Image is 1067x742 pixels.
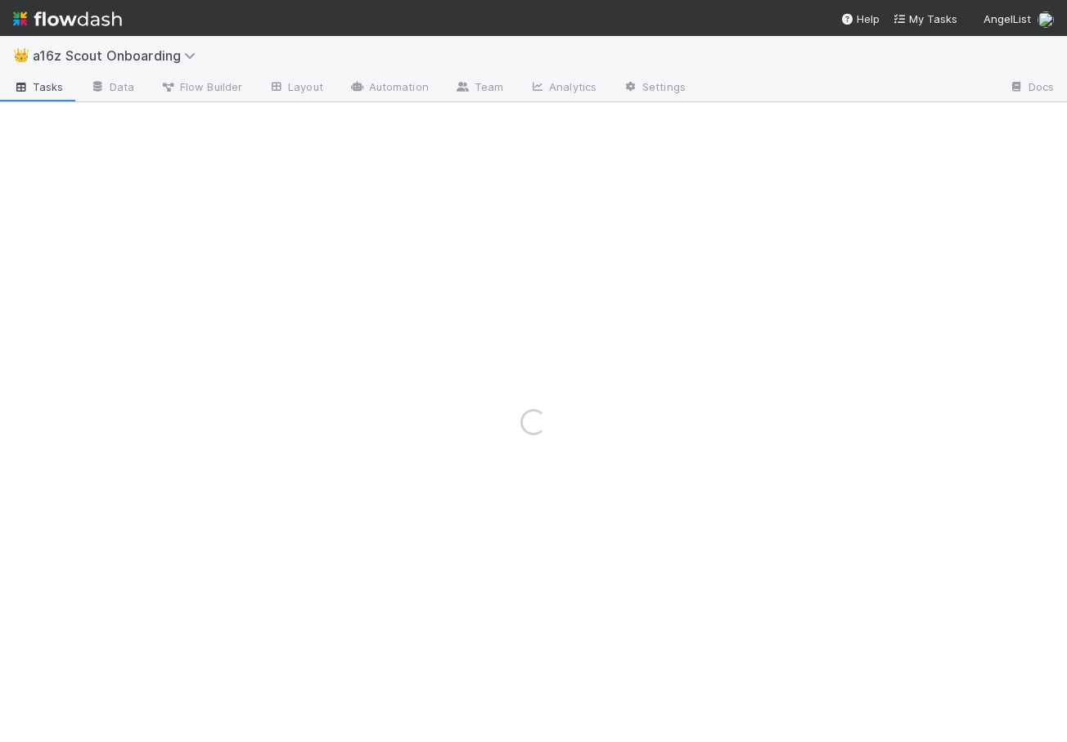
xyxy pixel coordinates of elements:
[442,75,516,101] a: Team
[255,75,336,101] a: Layout
[1038,11,1054,28] img: avatar_6daca87a-2c2e-4848-8ddb-62067031c24f.png
[840,11,880,27] div: Help
[996,75,1067,101] a: Docs
[893,12,957,25] span: My Tasks
[13,79,64,95] span: Tasks
[147,75,255,101] a: Flow Builder
[610,75,699,101] a: Settings
[33,47,204,64] span: a16z Scout Onboarding
[13,48,29,62] span: 👑
[336,75,442,101] a: Automation
[893,11,957,27] a: My Tasks
[77,75,147,101] a: Data
[984,12,1031,25] span: AngelList
[13,5,122,33] img: logo-inverted-e16ddd16eac7371096b0.svg
[160,79,242,95] span: Flow Builder
[516,75,610,101] a: Analytics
